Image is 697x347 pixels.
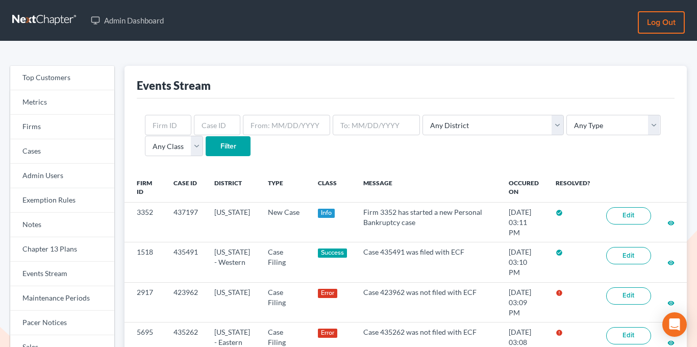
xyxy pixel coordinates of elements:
input: From: MM/DD/YYYY [243,115,330,135]
td: 437197 [165,203,206,242]
a: Notes [10,213,114,237]
td: Case 423962 was not filed with ECF [355,282,500,322]
th: Firm ID [125,173,165,203]
div: Info [318,209,335,218]
td: 435491 [165,242,206,282]
a: Edit [606,327,651,344]
a: Edit [606,207,651,225]
td: [DATE] 03:11 PM [501,203,547,242]
th: Class [310,173,356,203]
a: Chapter 13 Plans [10,237,114,262]
th: Occured On [501,173,547,203]
i: visibility [667,219,675,227]
th: Resolved? [547,173,598,203]
i: check_circle [556,249,563,256]
a: Maintenance Periods [10,286,114,311]
input: To: MM/DD/YYYY [333,115,420,135]
input: Filter [206,136,251,157]
div: Error [318,329,338,338]
a: Firms [10,115,114,139]
a: Top Customers [10,66,114,90]
td: 3352 [125,203,165,242]
a: Admin Dashboard [86,11,169,30]
div: Events Stream [137,78,211,93]
input: Firm ID [145,115,191,135]
th: Case ID [165,173,206,203]
i: error [556,289,563,296]
td: Case 435491 was filed with ECF [355,242,500,282]
a: Edit [606,247,651,264]
th: Type [260,173,310,203]
a: visibility [667,258,675,266]
td: 2917 [125,282,165,322]
td: 1518 [125,242,165,282]
a: visibility [667,298,675,307]
a: Cases [10,139,114,164]
td: Firm 3352 has started a new Personal Bankruptcy case [355,203,500,242]
i: check_circle [556,209,563,216]
a: Events Stream [10,262,114,286]
a: Log out [638,11,685,34]
div: Success [318,249,347,258]
i: error [556,329,563,336]
a: Exemption Rules [10,188,114,213]
td: New Case [260,203,310,242]
th: District [206,173,259,203]
input: Case ID [194,115,240,135]
th: Message [355,173,500,203]
td: Case Filing [260,242,310,282]
a: visibility [667,338,675,346]
a: visibility [667,218,675,227]
a: Metrics [10,90,114,115]
div: Error [318,289,338,298]
td: [DATE] 03:09 PM [501,282,547,322]
a: Admin Users [10,164,114,188]
td: 423962 [165,282,206,322]
td: Case Filing [260,282,310,322]
td: [US_STATE] [206,282,259,322]
td: [US_STATE] - Western [206,242,259,282]
div: Open Intercom Messenger [662,312,687,337]
i: visibility [667,300,675,307]
i: visibility [667,259,675,266]
a: Edit [606,287,651,305]
i: visibility [667,339,675,346]
a: Pacer Notices [10,311,114,335]
td: [DATE] 03:10 PM [501,242,547,282]
td: [US_STATE] [206,203,259,242]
